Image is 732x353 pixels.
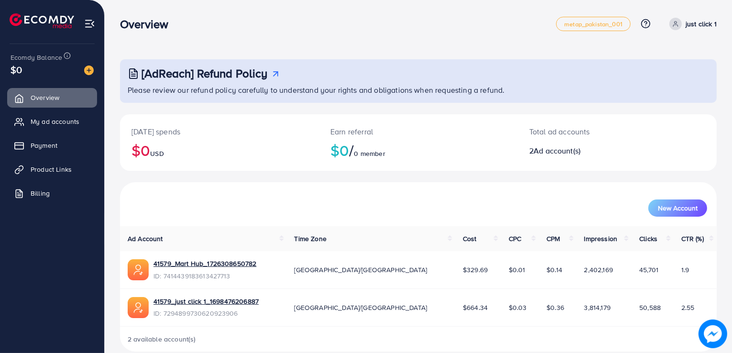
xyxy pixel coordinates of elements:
button: New Account [648,199,707,217]
a: Payment [7,136,97,155]
span: [GEOGRAPHIC_DATA]/[GEOGRAPHIC_DATA] [295,265,427,275]
p: Earn referral [330,126,506,137]
span: 50,588 [639,303,661,312]
a: 41579_just click 1_1698476206887 [153,297,259,306]
span: CPC [509,234,521,243]
span: 3,814,179 [584,303,611,312]
span: 1.9 [681,265,689,275]
span: My ad accounts [31,117,79,126]
h2: $0 [330,141,506,159]
span: 2.55 [681,303,695,312]
span: New Account [658,205,698,211]
span: [GEOGRAPHIC_DATA]/[GEOGRAPHIC_DATA] [295,303,427,312]
p: Total ad accounts [529,126,656,137]
span: Ad account(s) [534,145,580,156]
img: menu [84,18,95,29]
p: [DATE] spends [131,126,307,137]
a: 41579_Mart Hub_1726308650782 [153,259,256,268]
span: CTR (%) [681,234,704,243]
a: Billing [7,184,97,203]
img: logo [10,13,74,28]
span: Time Zone [295,234,327,243]
span: Product Links [31,165,72,174]
span: Cost [463,234,477,243]
h3: [AdReach] Refund Policy [142,66,268,80]
h2: $0 [131,141,307,159]
span: $0 [11,63,22,77]
span: 0 member [354,149,385,158]
span: ID: 7294899730620923906 [153,309,259,318]
h2: 2 [529,146,656,155]
img: ic-ads-acc.e4c84228.svg [128,259,149,280]
span: 2 available account(s) [128,334,196,344]
a: Overview [7,88,97,107]
span: Impression [584,234,618,243]
span: / [349,139,354,161]
a: Product Links [7,160,97,179]
span: $0.14 [546,265,562,275]
span: Ecomdy Balance [11,53,62,62]
span: Overview [31,93,59,102]
span: Billing [31,188,50,198]
a: My ad accounts [7,112,97,131]
span: USD [150,149,164,158]
img: image [84,66,94,75]
img: ic-ads-acc.e4c84228.svg [128,297,149,318]
span: 2,402,169 [584,265,613,275]
span: $0.36 [546,303,564,312]
a: metap_pakistan_001 [556,17,631,31]
span: $664.34 [463,303,488,312]
span: Payment [31,141,57,150]
span: $329.69 [463,265,488,275]
span: ID: 7414439183613427713 [153,271,256,281]
img: image [699,320,727,348]
span: $0.01 [509,265,525,275]
p: Please review our refund policy carefully to understand your rights and obligations when requesti... [128,84,711,96]
h3: Overview [120,17,176,31]
span: CPM [546,234,560,243]
a: just click 1 [666,18,717,30]
span: Ad Account [128,234,163,243]
p: just click 1 [686,18,717,30]
span: 45,701 [639,265,658,275]
span: metap_pakistan_001 [564,21,623,27]
span: Clicks [639,234,657,243]
span: $0.03 [509,303,527,312]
